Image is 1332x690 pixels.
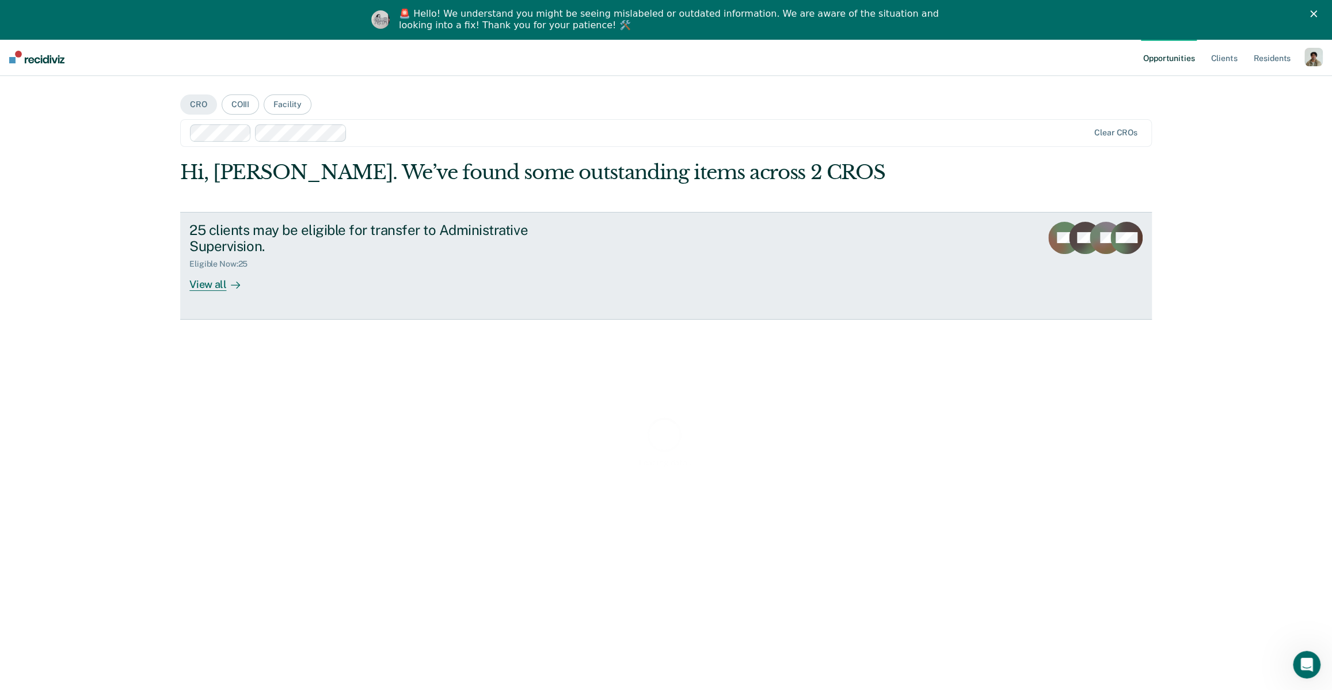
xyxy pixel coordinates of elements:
a: Residents [1251,39,1293,75]
a: Opportunities [1141,39,1197,75]
div: Clear CROs [1094,128,1137,138]
button: CRO [180,94,217,115]
div: View all [189,269,254,291]
iframe: Intercom live chat [1293,651,1320,678]
img: Profile image for Kim [371,10,390,29]
img: Recidiviz [9,51,64,63]
button: COIII [222,94,259,115]
div: Close [1310,10,1322,17]
a: 25 clients may be eligible for transfer to Administrative Supervision.Eligible Now:25View all [180,212,1152,320]
div: 🚨 Hello! We understand you might be seeing mislabeled or outdated information. We are aware of th... [399,8,942,31]
div: 25 clients may be eligible for transfer to Administrative Supervision. [189,222,593,255]
button: Facility [264,94,311,115]
div: Hi, [PERSON_NAME]. We’ve found some outstanding items across 2 CROS [180,161,957,184]
div: Eligible Now : 25 [189,259,257,269]
a: Clients [1208,39,1239,75]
